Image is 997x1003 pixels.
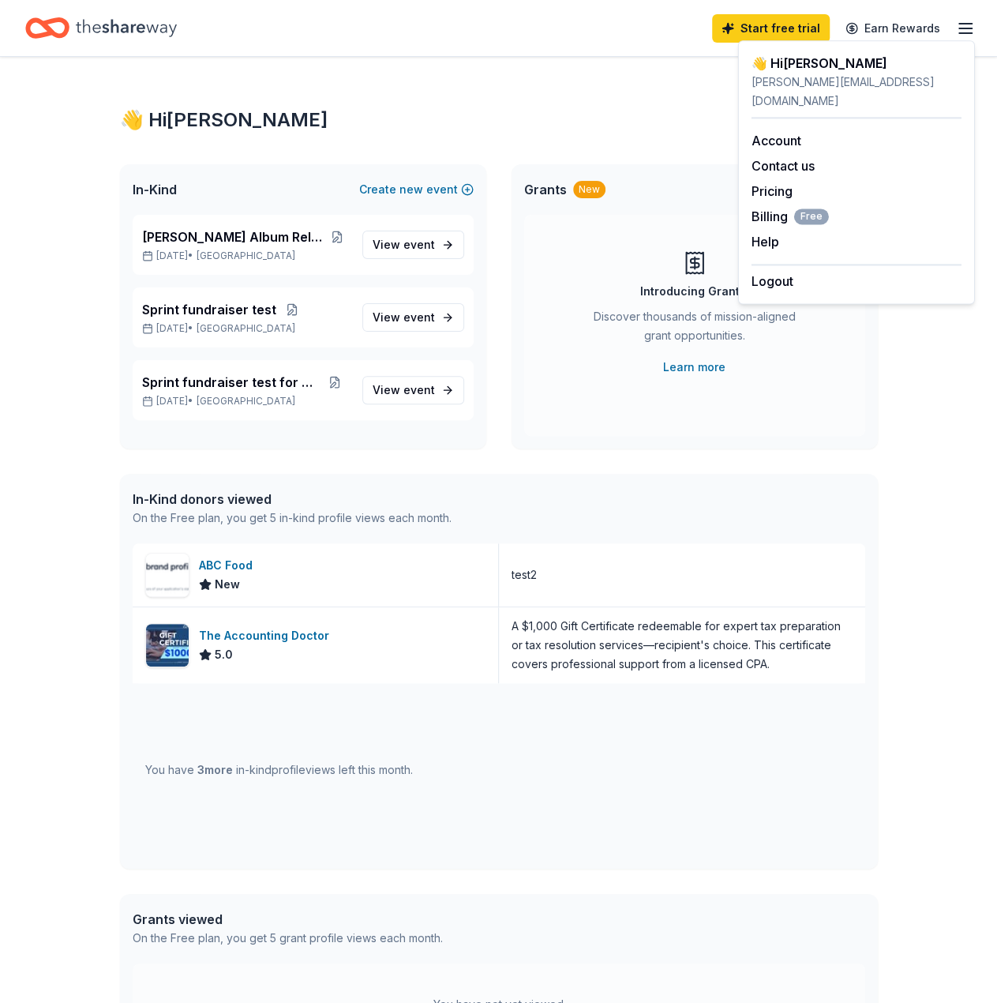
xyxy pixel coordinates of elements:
div: New [573,181,605,198]
p: [DATE] • [142,250,350,262]
div: On the Free plan, you get 5 grant profile views each month. [133,929,443,948]
div: A $1,000 Gift Certificate redeemable for expert tax preparation or tax resolution services—recipi... [512,617,853,674]
button: Logout [751,272,793,291]
span: View [373,381,435,400]
div: The Accounting Doctor [199,626,335,645]
span: [GEOGRAPHIC_DATA] [197,250,295,262]
a: Start free trial [712,14,830,43]
span: 5.0 [215,645,233,664]
div: In-Kind donors viewed [133,490,452,509]
button: Help [751,232,779,251]
a: View event [362,303,464,332]
button: Contact us [751,156,815,175]
button: Createnewevent [359,180,474,199]
a: Learn more [663,358,725,377]
div: 👋 Hi [PERSON_NAME] [120,107,878,133]
div: On the Free plan, you get 5 in-kind profile views each month. [133,509,452,528]
span: Sprint fundraiser test [142,300,276,319]
div: ABC Food [199,556,259,575]
span: View [373,235,435,254]
span: New [215,575,240,594]
span: new [399,180,423,199]
span: event [403,383,435,396]
div: 👋 Hi [PERSON_NAME] [751,54,961,73]
span: [PERSON_NAME] Album Release Party [142,227,325,246]
p: [DATE] • [142,395,350,408]
a: Home [25,9,177,47]
div: [PERSON_NAME][EMAIL_ADDRESS][DOMAIN_NAME] [751,73,961,111]
span: event [403,238,435,251]
div: You have in-kind profile views left this month. [145,761,413,779]
span: [GEOGRAPHIC_DATA] [197,322,295,335]
span: 3 more [197,763,233,776]
div: Discover thousands of mission-aligned grant opportunities. [587,307,802,351]
p: [DATE] • [142,322,350,335]
span: event [403,310,435,324]
img: Image for ABC Food [146,554,189,596]
span: Grants [524,180,567,199]
span: Billing [751,207,829,226]
button: BillingFree [751,207,829,226]
a: Account [751,133,801,148]
span: In-Kind [133,180,177,199]
a: View event [362,376,464,404]
a: Earn Rewards [836,14,950,43]
a: Pricing [751,183,793,199]
span: Sprint fundraiser test for Drizzy [142,373,321,392]
img: Image for The Accounting Doctor [146,624,189,667]
div: test2 [512,565,537,584]
span: View [373,308,435,327]
span: Free [794,208,829,224]
span: [GEOGRAPHIC_DATA] [197,395,295,408]
a: View event [362,231,464,259]
div: Grants viewed [133,910,443,929]
div: Introducing Grants! [640,282,749,301]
